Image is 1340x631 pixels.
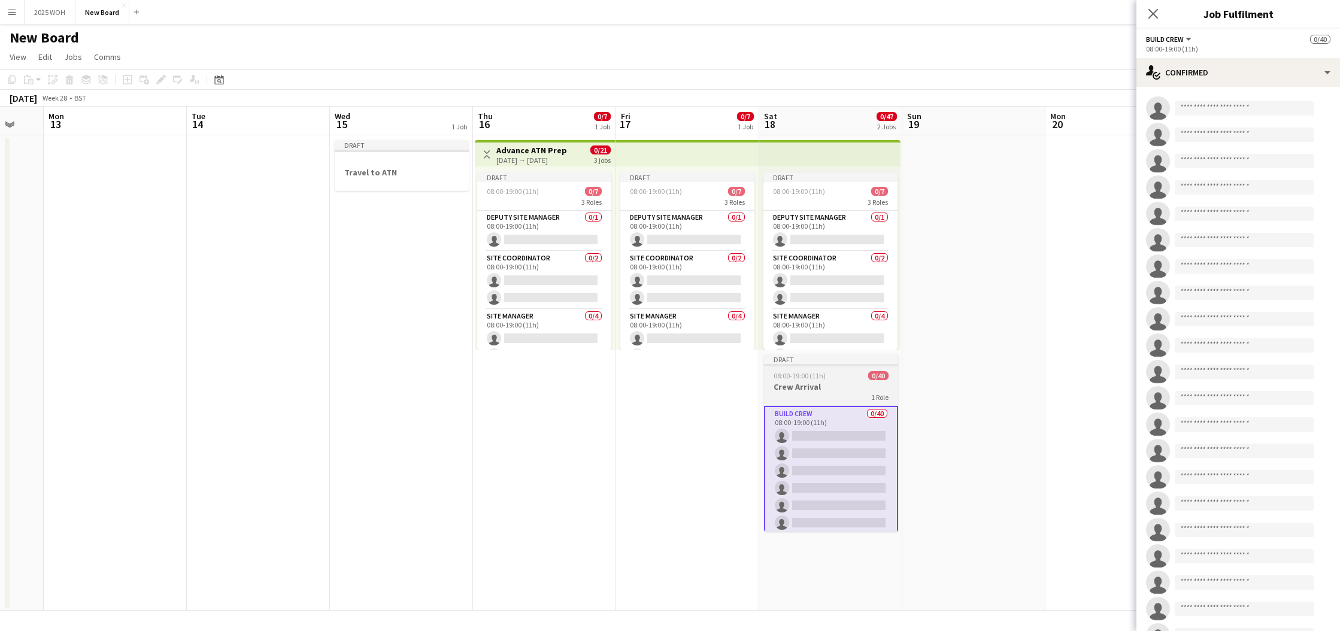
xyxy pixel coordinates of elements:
[477,172,611,182] div: Draft
[630,187,682,196] span: 08:00-19:00 (11h)
[335,140,469,191] app-job-card: DraftTravel to ATN
[190,117,205,131] span: 14
[728,187,745,196] span: 0/7
[774,371,826,380] span: 08:00-19:00 (11h)
[59,49,87,65] a: Jobs
[594,154,611,165] div: 3 jobs
[620,310,754,402] app-card-role: Site Manager0/408:00-19:00 (11h)
[451,122,467,131] div: 1 Job
[620,172,754,182] div: Draft
[487,187,539,196] span: 08:00-19:00 (11h)
[724,198,745,207] span: 3 Roles
[40,93,69,102] span: Week 28
[1050,111,1066,122] span: Mon
[764,354,898,364] div: Draft
[10,92,37,104] div: [DATE]
[476,117,493,131] span: 16
[621,111,630,122] span: Fri
[905,117,921,131] span: 19
[335,140,469,150] div: Draft
[877,112,897,121] span: 0/47
[94,51,121,62] span: Comms
[738,122,753,131] div: 1 Job
[333,117,350,131] span: 15
[38,51,52,62] span: Edit
[1136,58,1340,87] div: Confirmed
[764,354,898,532] app-job-card: Draft08:00-19:00 (11h)0/40Crew Arrival1 RoleBuild Crew0/4008:00-19:00 (11h)
[773,187,825,196] span: 08:00-19:00 (11h)
[581,198,602,207] span: 3 Roles
[89,49,126,65] a: Comms
[477,211,611,251] app-card-role: Deputy site manager0/108:00-19:00 (11h)
[763,251,898,310] app-card-role: Site Coordinator0/208:00-19:00 (11h)
[496,145,567,156] h3: Advance ATN Prep
[620,211,754,251] app-card-role: Deputy site manager0/108:00-19:00 (11h)
[192,111,205,122] span: Tue
[868,371,889,380] span: 0/40
[737,112,754,121] span: 0/7
[763,172,898,182] div: Draft
[620,172,754,350] app-job-card: Draft08:00-19:00 (11h)0/73 RolesDeputy site manager0/108:00-19:00 (11h) Site Coordinator0/208:00-...
[871,187,888,196] span: 0/7
[871,393,889,402] span: 1 Role
[496,156,567,165] div: [DATE] → [DATE]
[590,145,611,154] span: 0/21
[477,172,611,350] app-job-card: Draft08:00-19:00 (11h)0/73 RolesDeputy site manager0/108:00-19:00 (11h) Site Coordinator0/208:00-...
[34,49,57,65] a: Edit
[10,51,26,62] span: View
[10,29,79,47] h1: New Board
[47,117,64,131] span: 13
[335,167,469,178] h3: Travel to ATN
[5,49,31,65] a: View
[1136,6,1340,22] h3: Job Fulfilment
[907,111,921,122] span: Sun
[763,172,898,350] app-job-card: Draft08:00-19:00 (11h)0/73 RolesDeputy site manager0/108:00-19:00 (11h) Site Coordinator0/208:00-...
[595,122,610,131] div: 1 Job
[75,1,129,24] button: New Board
[1146,44,1330,53] div: 08:00-19:00 (11h)
[764,111,777,122] span: Sat
[48,111,64,122] span: Mon
[620,251,754,310] app-card-role: Site Coordinator0/208:00-19:00 (11h)
[477,310,611,402] app-card-role: Site Manager0/408:00-19:00 (11h)
[477,251,611,310] app-card-role: Site Coordinator0/208:00-19:00 (11h)
[74,93,86,102] div: BST
[763,310,898,402] app-card-role: Site Manager0/408:00-19:00 (11h)
[1146,35,1184,44] span: Build Crew
[25,1,75,24] button: 2025 WOH
[335,111,350,122] span: Wed
[877,122,896,131] div: 2 Jobs
[478,111,493,122] span: Thu
[763,211,898,251] app-card-role: Deputy site manager0/108:00-19:00 (11h)
[1310,35,1330,44] span: 0/40
[64,51,82,62] span: Jobs
[764,381,898,392] h3: Crew Arrival
[1048,117,1066,131] span: 20
[594,112,611,121] span: 0/7
[585,187,602,196] span: 0/7
[762,117,777,131] span: 18
[619,117,630,131] span: 17
[1146,35,1193,44] button: Build Crew
[868,198,888,207] span: 3 Roles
